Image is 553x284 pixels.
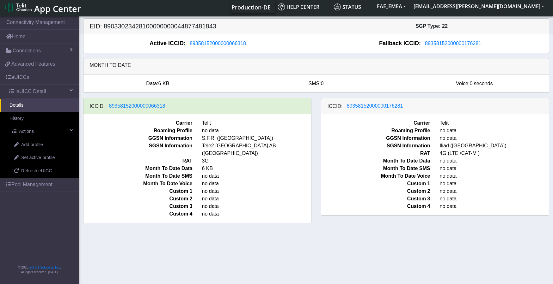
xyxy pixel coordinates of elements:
span: eUICC Detail [16,88,46,95]
span: no data [197,203,316,210]
a: Telit IoT Solutions, Inc. [28,266,60,269]
a: eUICC Detail [3,85,79,98]
span: Custom 2 [79,195,197,203]
h6: ICCID: [328,103,343,109]
span: SMS: [308,81,321,86]
span: Voice: [456,81,470,86]
span: Add profile [21,141,43,148]
span: GGSN Information [316,134,435,142]
h6: Month to date [90,62,543,68]
span: Active ICCID: [150,39,186,48]
button: [EMAIL_ADDRESS][PERSON_NAME][DOMAIN_NAME] [410,1,548,12]
a: Refresh eUICC [5,164,79,178]
a: Set active profile [5,151,79,164]
a: Actions [3,125,79,138]
span: Carrier [316,119,435,127]
span: SGSN Information [79,142,197,157]
img: status.svg [334,3,341,10]
span: Status [334,3,361,10]
a: Help center [275,1,331,13]
span: App Center [34,3,81,15]
span: Custom 1 [316,180,435,187]
span: Custom 3 [79,203,197,210]
span: Month To Date Voice [79,180,197,187]
span: Custom 1 [79,187,197,195]
span: no data [197,127,316,134]
h6: ICCID: [90,103,105,109]
span: Roaming Profile [79,127,197,134]
span: 89358152000000066318 [190,41,246,46]
span: GGSN Information [79,134,197,142]
img: logo-telit-cinterion-gw-new.png [5,2,32,12]
span: Custom 4 [316,203,435,210]
span: Month To Date Data [79,165,197,172]
span: Production-DE [231,3,271,11]
span: no data [197,195,316,203]
span: Help center [278,3,319,10]
span: Refresh eUICC [21,168,52,175]
span: S.F.R. ([GEOGRAPHIC_DATA]) [197,134,316,142]
a: App Center [5,0,80,14]
span: Set active profile [21,154,55,161]
h5: EID: 89033023428100000000044877481843 [85,22,316,30]
span: Month To Date Data [316,157,435,165]
span: RAT [79,157,197,165]
button: 89358152000000176281 [421,39,485,48]
span: 89358152000000066318 [109,103,165,109]
span: 6 KB [158,81,169,86]
span: no data [197,210,316,218]
span: 89358152000000176281 [347,103,403,109]
span: SGSN Information [316,142,435,150]
span: no data [197,180,316,187]
span: Data: [146,81,158,86]
span: Month To Date SMS [316,165,435,172]
span: 89358152000000176281 [425,41,481,46]
span: Month To Date Voice [316,172,435,180]
span: Roaming Profile [316,127,435,134]
span: no data [197,187,316,195]
span: RAT [316,150,435,157]
span: Custom 4 [79,210,197,218]
span: SGP Type: 22 [415,23,448,29]
a: Your current platform instance [231,1,270,13]
button: 89358152000000066318 [186,39,250,48]
span: Custom 3 [316,195,435,203]
span: Carrier [79,119,197,127]
span: Tele2 [GEOGRAPHIC_DATA] AB ([GEOGRAPHIC_DATA]) [197,142,316,157]
span: Connections [13,47,41,55]
span: Month To Date SMS [79,172,197,180]
span: Custom 2 [316,187,435,195]
span: Fallback ICCID: [379,39,421,48]
span: Actions [19,128,34,135]
span: no data [197,172,316,180]
a: Status [331,1,373,13]
img: knowledge.svg [278,3,285,10]
button: 89358152000000066318 [105,102,169,110]
span: 6 KB [197,165,316,172]
button: FAE_EMEA [373,1,410,12]
span: 3G [197,157,316,165]
a: Add profile [5,138,79,151]
span: Advanced Features [11,60,55,68]
span: 0 [321,81,324,86]
button: 89358152000000176281 [343,102,407,110]
span: 0 seconds [470,81,493,86]
span: Telit [197,119,316,127]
